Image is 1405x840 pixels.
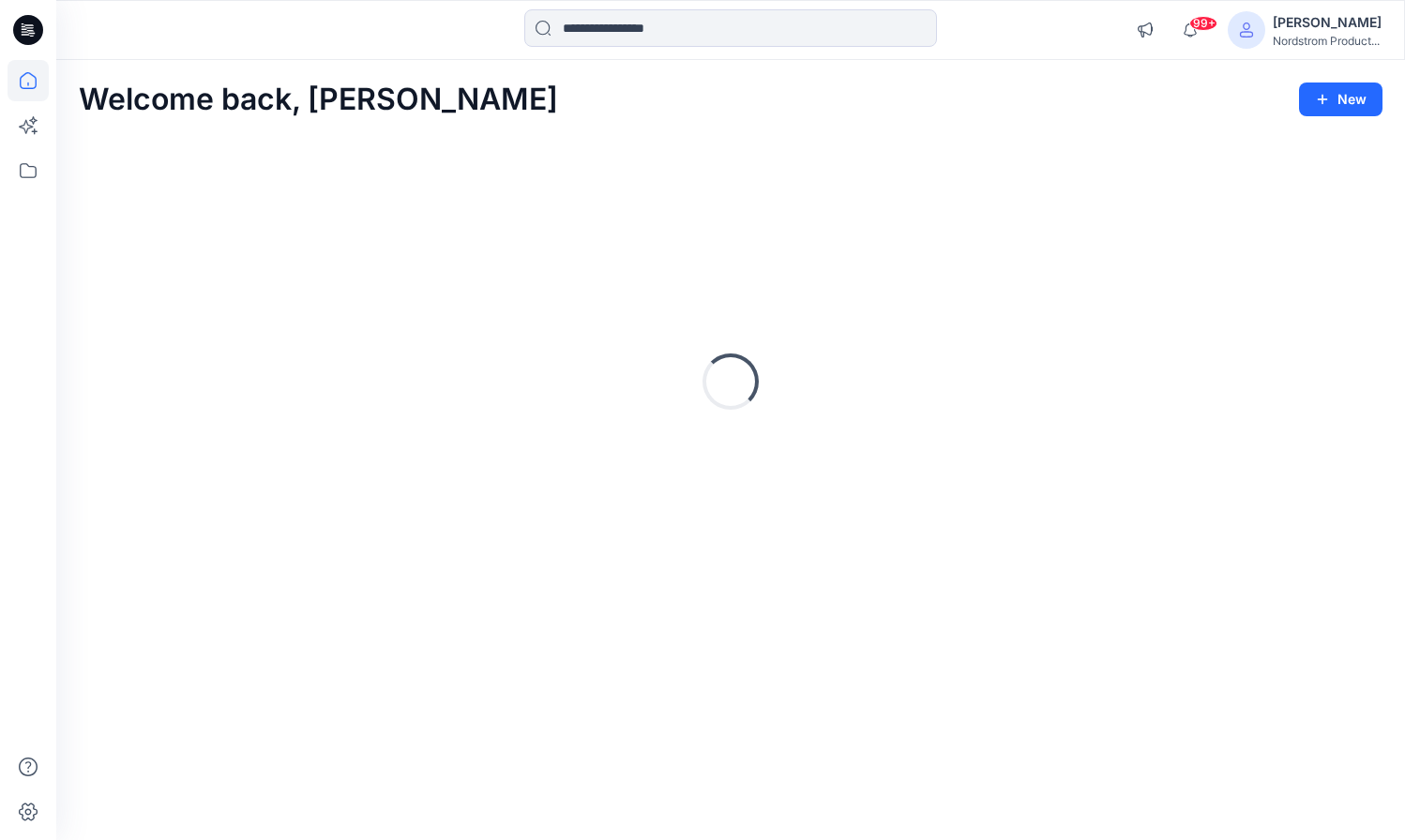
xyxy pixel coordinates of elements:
button: New [1299,82,1382,116]
h2: Welcome back, [PERSON_NAME] [79,82,558,117]
span: 99+ [1189,16,1217,31]
div: [PERSON_NAME] [1273,11,1382,34]
svg: avatar [1239,22,1254,37]
div: Nordstrom Product... [1273,34,1382,48]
